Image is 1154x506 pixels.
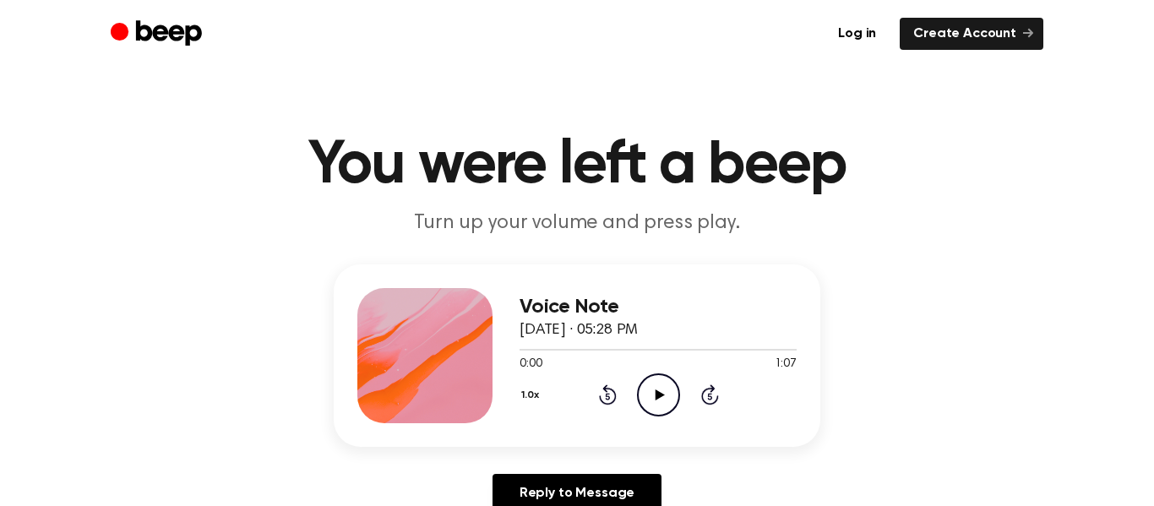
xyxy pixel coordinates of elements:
h1: You were left a beep [144,135,1010,196]
a: Log in [825,18,890,50]
a: Create Account [900,18,1043,50]
span: 0:00 [520,356,542,373]
span: [DATE] · 05:28 PM [520,323,638,338]
a: Beep [111,18,206,51]
p: Turn up your volume and press play. [253,209,901,237]
button: 1.0x [520,381,546,410]
h3: Voice Note [520,296,797,318]
span: 1:07 [775,356,797,373]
